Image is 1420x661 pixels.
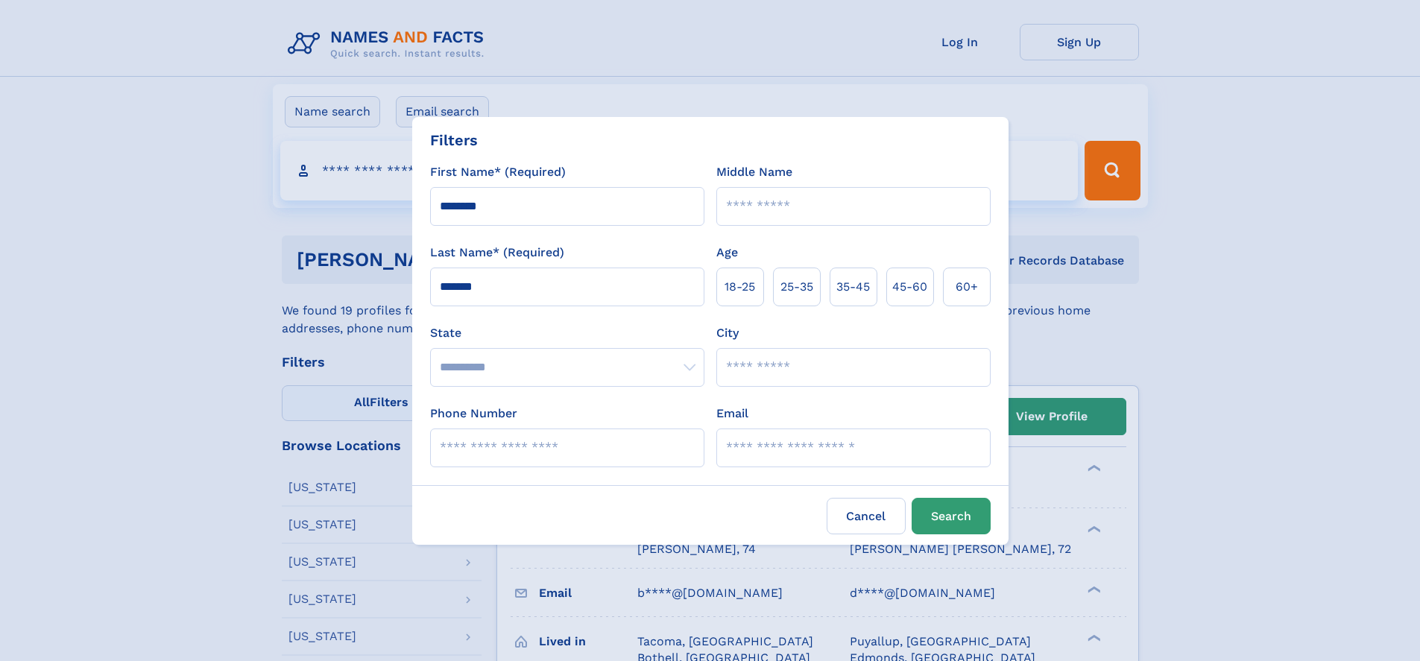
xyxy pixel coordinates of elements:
span: 18‑25 [725,278,755,296]
button: Search [912,498,991,534]
span: 45‑60 [892,278,927,296]
span: 35‑45 [836,278,870,296]
label: Email [716,405,748,423]
label: Middle Name [716,163,792,181]
span: 60+ [956,278,978,296]
label: Phone Number [430,405,517,423]
label: Cancel [827,498,906,534]
label: Age [716,244,738,262]
label: First Name* (Required) [430,163,566,181]
div: Filters [430,129,478,151]
label: State [430,324,704,342]
label: City [716,324,739,342]
span: 25‑35 [780,278,813,296]
label: Last Name* (Required) [430,244,564,262]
